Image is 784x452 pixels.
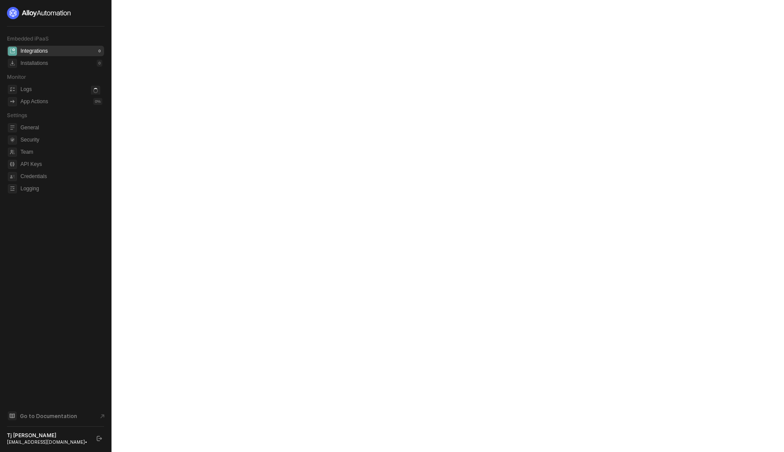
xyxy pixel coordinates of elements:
[20,183,102,194] span: Logging
[7,439,89,445] div: [EMAIL_ADDRESS][DOMAIN_NAME] •
[7,7,71,19] img: logo
[8,172,17,181] span: credentials
[7,35,49,42] span: Embedded iPaaS
[7,7,104,19] a: logo
[20,147,102,157] span: Team
[8,135,17,145] span: security
[8,412,17,420] span: documentation
[97,60,102,67] div: 0
[20,159,102,169] span: API Keys
[8,123,17,132] span: general
[20,47,48,55] div: Integrations
[8,184,17,193] span: logging
[20,171,102,182] span: Credentials
[8,148,17,157] span: team
[20,98,48,105] div: App Actions
[20,86,32,93] div: Logs
[8,59,17,68] span: installations
[8,97,17,106] span: icon-app-actions
[97,436,102,441] span: logout
[7,432,89,439] div: Tj [PERSON_NAME]
[93,98,102,105] div: 0 %
[20,60,48,67] div: Installations
[7,74,26,80] span: Monitor
[8,160,17,169] span: api-key
[20,122,102,133] span: General
[20,412,77,420] span: Go to Documentation
[7,411,105,421] a: Knowledge Base
[8,85,17,94] span: icon-logs
[7,112,27,118] span: Settings
[20,135,102,145] span: Security
[97,47,102,54] div: 0
[8,47,17,56] span: integrations
[91,86,100,95] span: icon-loader
[98,412,107,421] span: document-arrow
